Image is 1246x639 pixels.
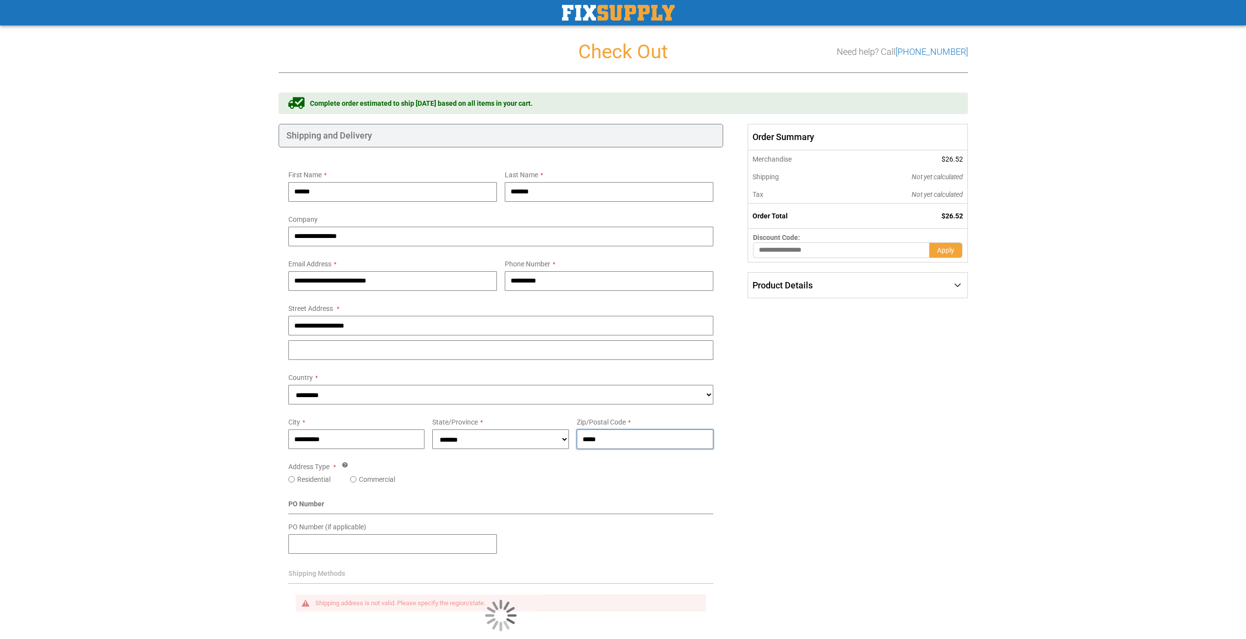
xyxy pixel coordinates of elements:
img: Fix Industrial Supply [562,5,675,21]
span: Address Type [288,463,329,471]
span: Apply [937,246,954,254]
span: $26.52 [941,212,963,220]
span: City [288,418,300,426]
a: [PHONE_NUMBER] [895,47,968,57]
div: Shipping and Delivery [279,124,724,147]
span: PO Number (if applicable) [288,523,366,531]
span: Not yet calculated [912,173,963,181]
span: Zip/Postal Code [577,418,626,426]
span: Product Details [752,280,813,290]
span: $26.52 [941,155,963,163]
span: Discount Code: [753,234,800,241]
span: Company [288,215,318,223]
span: Shipping [752,173,779,181]
span: Street Address [288,305,333,312]
h3: Need help? Call [837,47,968,57]
span: Country [288,374,313,381]
label: Residential [297,474,330,484]
span: State/Province [432,418,478,426]
button: Apply [929,242,963,258]
a: store logo [562,5,675,21]
th: Tax [748,186,846,204]
span: First Name [288,171,322,179]
div: PO Number [288,499,714,514]
span: Email Address [288,260,331,268]
label: Commercial [359,474,395,484]
span: Order Summary [748,124,967,150]
h1: Check Out [279,41,968,63]
img: Loading... [485,600,517,631]
strong: Order Total [752,212,788,220]
span: Complete order estimated to ship [DATE] based on all items in your cart. [310,98,533,108]
th: Merchandise [748,150,846,168]
span: Last Name [505,171,538,179]
span: Not yet calculated [912,190,963,198]
span: Phone Number [505,260,550,268]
